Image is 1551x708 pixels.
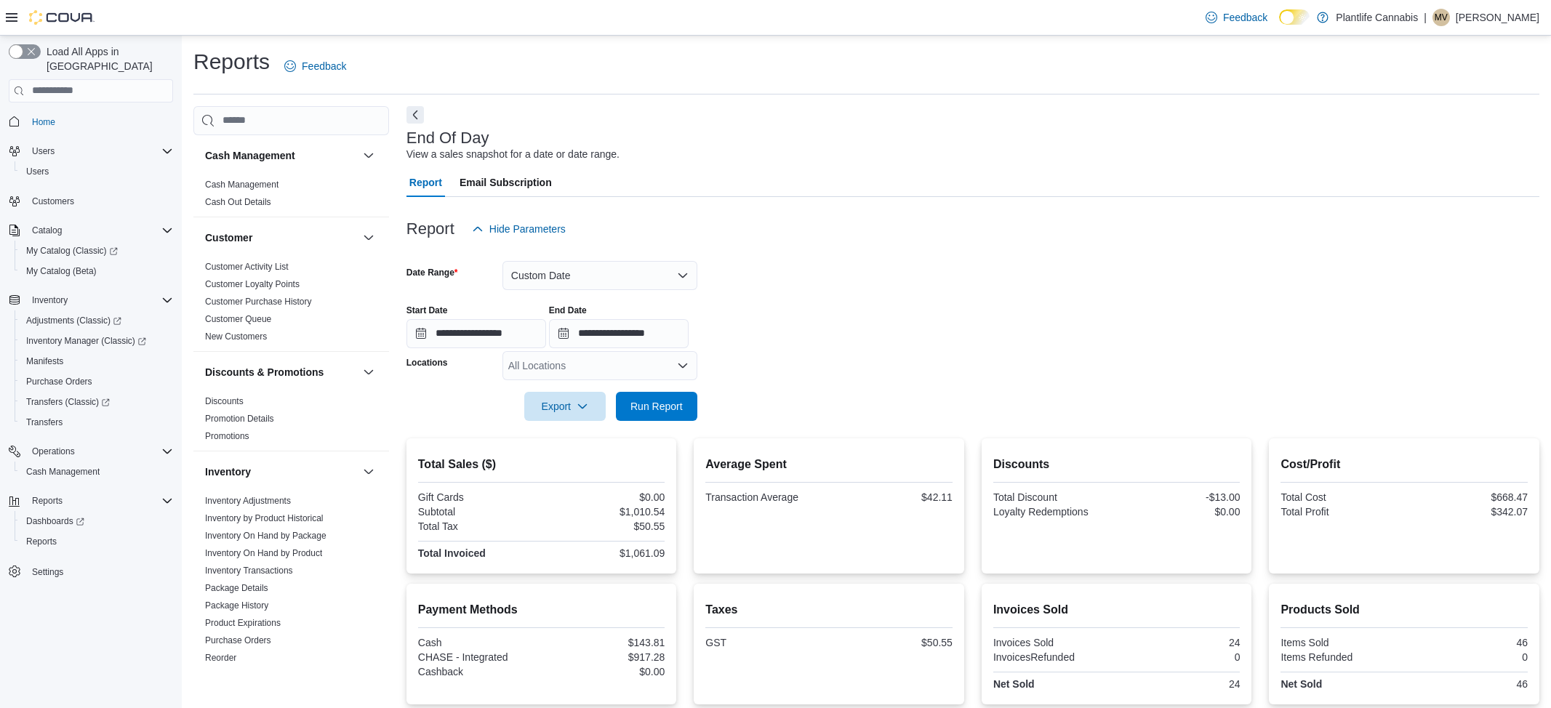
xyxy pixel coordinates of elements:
[20,533,63,550] a: Reports
[993,637,1114,648] div: Invoices Sold
[1407,506,1528,518] div: $342.07
[26,291,73,309] button: Inventory
[20,262,103,280] a: My Catalog (Beta)
[205,547,322,559] span: Inventory On Hand by Product
[20,533,173,550] span: Reports
[418,637,539,648] div: Cash
[26,396,110,408] span: Transfers (Classic)
[545,520,665,532] div: $50.55
[418,651,539,663] div: CHASE - Integrated
[26,192,173,210] span: Customers
[406,220,454,238] h3: Report
[193,492,389,690] div: Inventory
[993,651,1114,663] div: InvoicesRefunded
[32,566,63,578] span: Settings
[1120,491,1241,503] div: -$13.00
[205,261,289,273] span: Customer Activity List
[360,363,377,381] button: Discounts & Promotions
[29,10,95,25] img: Cova
[26,515,84,527] span: Dashboards
[26,113,61,131] a: Home
[205,566,293,576] a: Inventory Transactions
[205,653,236,663] a: Reorder
[993,506,1114,518] div: Loyalty Redemptions
[406,305,448,316] label: Start Date
[545,547,665,559] div: $1,061.09
[3,491,179,511] button: Reports
[193,393,389,451] div: Discounts & Promotions
[1281,637,1401,648] div: Items Sold
[1336,9,1418,26] p: Plantlife Cannabis
[1281,601,1528,619] h2: Products Sold
[205,583,268,593] a: Package Details
[545,651,665,663] div: $917.28
[418,520,539,532] div: Total Tax
[205,635,271,645] a: Purchase Orders
[32,495,63,507] span: Reports
[205,196,271,208] span: Cash Out Details
[193,258,389,351] div: Customer
[533,392,597,421] span: Export
[3,290,179,310] button: Inventory
[32,145,55,157] span: Users
[26,466,100,478] span: Cash Management
[205,331,267,342] span: New Customers
[205,414,274,424] a: Promotion Details
[1281,491,1401,503] div: Total Cost
[20,163,55,180] a: Users
[1281,651,1401,663] div: Items Refunded
[15,462,179,482] button: Cash Management
[406,357,448,369] label: Locations
[26,315,121,326] span: Adjustments (Classic)
[20,312,127,329] a: Adjustments (Classic)
[705,456,953,473] h2: Average Spent
[20,512,90,530] a: Dashboards
[418,547,486,559] strong: Total Invoiced
[205,278,300,290] span: Customer Loyalty Points
[205,618,281,628] a: Product Expirations
[205,197,271,207] a: Cash Out Details
[418,456,665,473] h2: Total Sales ($)
[20,353,173,370] span: Manifests
[406,129,489,147] h3: End Of Day
[205,565,293,576] span: Inventory Transactions
[26,142,173,160] span: Users
[15,531,179,552] button: Reports
[466,214,572,244] button: Hide Parameters
[278,52,352,81] a: Feedback
[32,116,55,128] span: Home
[20,463,105,480] a: Cash Management
[3,190,179,212] button: Customers
[20,262,173,280] span: My Catalog (Beta)
[205,331,267,342] a: New Customers
[205,431,249,441] a: Promotions
[205,230,357,245] button: Customer
[1407,491,1528,503] div: $668.47
[15,412,179,433] button: Transfers
[205,279,300,289] a: Customer Loyalty Points
[1432,9,1450,26] div: Michael Vincent
[302,59,346,73] span: Feedback
[1407,637,1528,648] div: 46
[15,161,179,182] button: Users
[26,492,173,510] span: Reports
[545,506,665,518] div: $1,010.54
[205,314,271,324] a: Customer Queue
[26,193,80,210] a: Customers
[3,220,179,241] button: Catalog
[205,548,322,558] a: Inventory On Hand by Product
[26,443,81,460] button: Operations
[205,148,295,163] h3: Cash Management
[26,291,173,309] span: Inventory
[549,305,587,316] label: End Date
[20,373,173,390] span: Purchase Orders
[26,563,69,581] a: Settings
[205,464,251,479] h3: Inventory
[20,373,98,390] a: Purchase Orders
[15,351,179,371] button: Manifests
[205,365,357,379] button: Discounts & Promotions
[1223,10,1267,25] span: Feedback
[418,666,539,677] div: Cashback
[205,395,244,407] span: Discounts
